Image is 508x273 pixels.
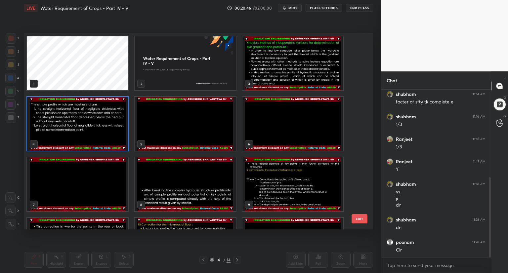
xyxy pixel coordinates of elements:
[396,166,486,173] div: Y
[24,33,361,229] div: grid
[504,95,506,100] p: D
[135,157,235,211] img: 1756878230KIDTT2.pdf
[27,218,128,272] img: 1756878230KIDTT2.pdf
[5,73,19,83] div: 4
[473,182,486,186] div: 11:18 AM
[215,258,222,262] div: 4
[396,202,486,209] div: clr
[24,4,38,12] div: LIVE
[396,136,412,142] h6: Ranjeet
[396,121,486,128] div: 1/3
[396,144,486,150] div: 1/3
[5,192,20,203] div: C
[27,157,128,211] img: 1756878230KIDTT2.pdf
[6,33,19,44] div: 1
[396,159,412,165] h6: Ranjeet
[387,113,393,120] img: b2b929bb3ee94a3c9d113740ffa956c2.jpg
[387,158,393,165] img: 63ce34a9ac60429bb42b8a8577956dfc.jpg
[387,91,393,97] img: b2b929bb3ee94a3c9d113740ffa956c2.jpg
[504,77,506,82] p: T
[227,257,231,263] div: 14
[387,216,393,223] img: b2b929bb3ee94a3c9d113740ffa956c2.jpg
[5,99,19,110] div: 6
[387,136,393,142] img: 63ce34a9ac60429bb42b8a8577956dfc.jpg
[5,206,20,216] div: X
[242,218,343,272] img: 1756878230KIDTT2.pdf
[242,36,343,90] img: 1756878230KIDTT2.pdf
[352,214,367,223] button: EXIT
[396,189,486,195] div: ys
[242,97,343,151] img: 1756878230KIDTT2.pdf
[381,72,402,89] p: Chat
[396,217,416,223] h6: shubham
[346,4,373,12] button: End Class
[473,160,486,164] div: 11:17 AM
[472,240,486,244] div: 11:28 AM
[472,218,486,222] div: 11:28 AM
[6,46,19,57] div: 2
[503,114,506,119] p: G
[306,4,342,12] button: CLASS SETTINGS
[135,218,235,272] img: 1756878230KIDTT2.pdf
[135,36,235,90] img: ae335962-8888-11f0-b204-aeafd54ccd61.jpg
[396,99,486,105] div: facter of sfty tk complete e
[396,181,416,187] h6: shubham
[6,59,19,70] div: 3
[396,114,416,120] h6: shubham
[396,247,486,253] div: Clr
[223,258,225,262] div: /
[6,112,19,123] div: 7
[5,86,19,97] div: 5
[473,137,486,141] div: 11:16 AM
[387,239,393,246] img: default.png
[278,4,302,12] button: mute
[473,92,486,96] div: 11:14 AM
[40,5,128,11] h4: Water Requirement of Crops - Part IV - V
[396,195,486,202] div: ji
[396,91,416,97] h6: shubham
[27,97,128,151] img: 1756878230KIDTT2.pdf
[6,219,20,229] div: Z
[396,239,414,245] h6: poonam
[135,97,235,151] img: 1756878230KIDTT2.pdf
[396,224,486,231] div: dn
[387,181,393,187] img: b2b929bb3ee94a3c9d113740ffa956c2.jpg
[381,90,491,257] div: grid
[288,6,298,10] span: mute
[242,157,343,211] img: 1756878230KIDTT2.pdf
[473,115,486,119] div: 11:16 AM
